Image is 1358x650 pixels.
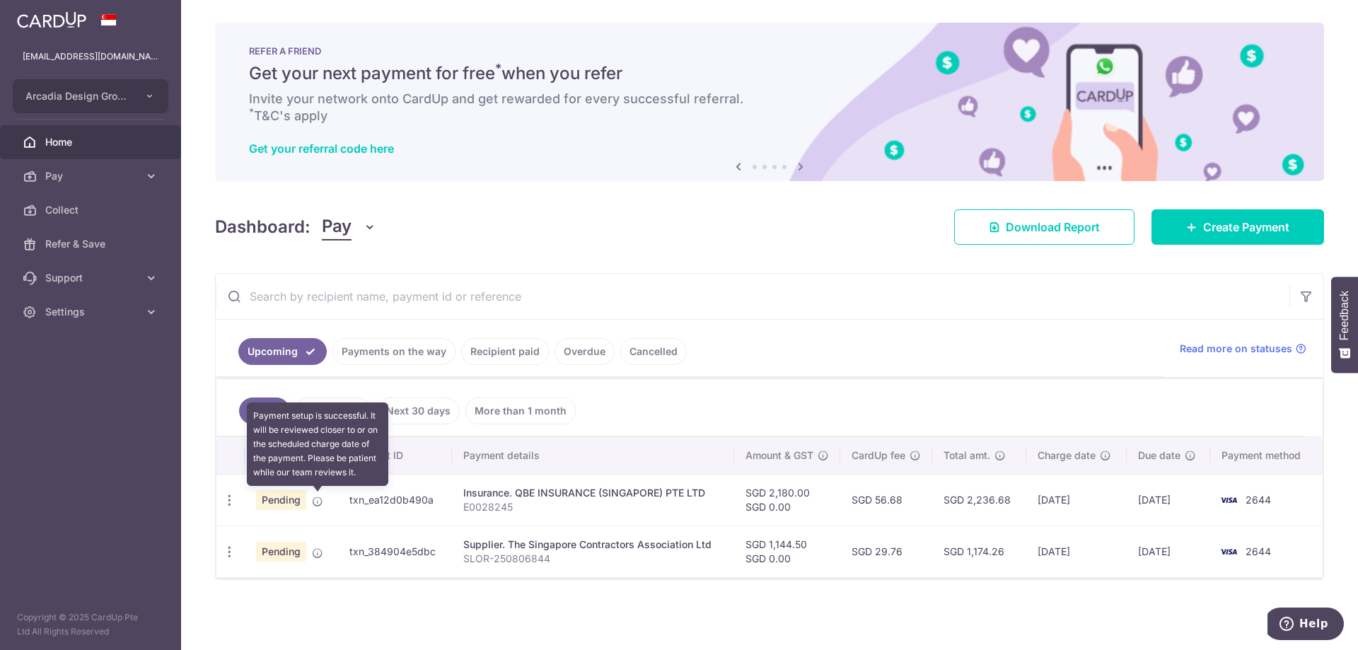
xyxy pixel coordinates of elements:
[1246,494,1271,506] span: 2644
[249,62,1290,85] h5: Get your next payment for free when you refer
[238,338,327,365] a: Upcoming
[1331,277,1358,373] button: Feedback - Show survey
[1180,342,1306,356] a: Read more on statuses
[256,542,306,562] span: Pending
[1026,474,1127,526] td: [DATE]
[461,338,549,365] a: Recipient paid
[1026,526,1127,577] td: [DATE]
[1006,219,1100,236] span: Download Report
[45,203,139,217] span: Collect
[555,338,615,365] a: Overdue
[1246,545,1271,557] span: 2644
[463,538,723,552] div: Supplier. The Singapore Contractors Association Ltd
[840,474,932,526] td: SGD 56.68
[45,271,139,285] span: Support
[249,45,1290,57] p: REFER A FRIEND
[1151,209,1324,245] a: Create Payment
[852,448,905,463] span: CardUp fee
[840,526,932,577] td: SGD 29.76
[25,89,130,103] span: Arcadia Design Group Pte Ltd
[1138,448,1180,463] span: Due date
[332,338,455,365] a: Payments on the way
[1180,342,1292,356] span: Read more on statuses
[463,486,723,500] div: Insurance. QBE INSURANCE (SINGAPORE) PTE LTD
[256,490,306,510] span: Pending
[1214,492,1243,509] img: Bank Card
[215,214,311,240] h4: Dashboard:
[452,437,734,474] th: Payment details
[734,474,840,526] td: SGD 2,180.00 SGD 0.00
[620,338,687,365] a: Cancelled
[17,11,86,28] img: CardUp
[322,214,352,240] span: Pay
[1038,448,1096,463] span: Charge date
[465,397,576,424] a: More than 1 month
[1338,291,1351,340] span: Feedback
[1214,543,1243,560] img: Bank Card
[1267,608,1344,643] iframe: Opens a widget where you can find more information
[745,448,813,463] span: Amount & GST
[734,526,840,577] td: SGD 1,144.50 SGD 0.00
[239,397,290,424] a: All
[247,402,388,486] div: Payment setup is successful. It will be reviewed closer to or on the scheduled charge date of the...
[1203,219,1289,236] span: Create Payment
[216,274,1289,319] input: Search by recipient name, payment id or reference
[1127,526,1211,577] td: [DATE]
[23,50,158,64] p: [EMAIL_ADDRESS][DOMAIN_NAME]
[1210,437,1323,474] th: Payment method
[215,23,1324,181] img: RAF banner
[13,79,168,113] button: Arcadia Design Group Pte Ltd
[932,526,1026,577] td: SGD 1,174.26
[338,474,452,526] td: txn_ea12d0b490a
[249,91,1290,124] h6: Invite your network onto CardUp and get rewarded for every successful referral. T&C's apply
[322,214,376,240] button: Pay
[463,500,723,514] p: E0028245
[45,305,139,319] span: Settings
[45,135,139,149] span: Home
[338,526,452,577] td: txn_384904e5dbc
[932,474,1026,526] td: SGD 2,236.68
[954,209,1134,245] a: Download Report
[944,448,990,463] span: Total amt.
[45,237,139,251] span: Refer & Save
[1127,474,1211,526] td: [DATE]
[463,552,723,566] p: SLOR-250806844
[45,169,139,183] span: Pay
[377,397,460,424] a: Next 30 days
[338,437,452,474] th: Payment ID
[249,141,394,156] a: Get your referral code here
